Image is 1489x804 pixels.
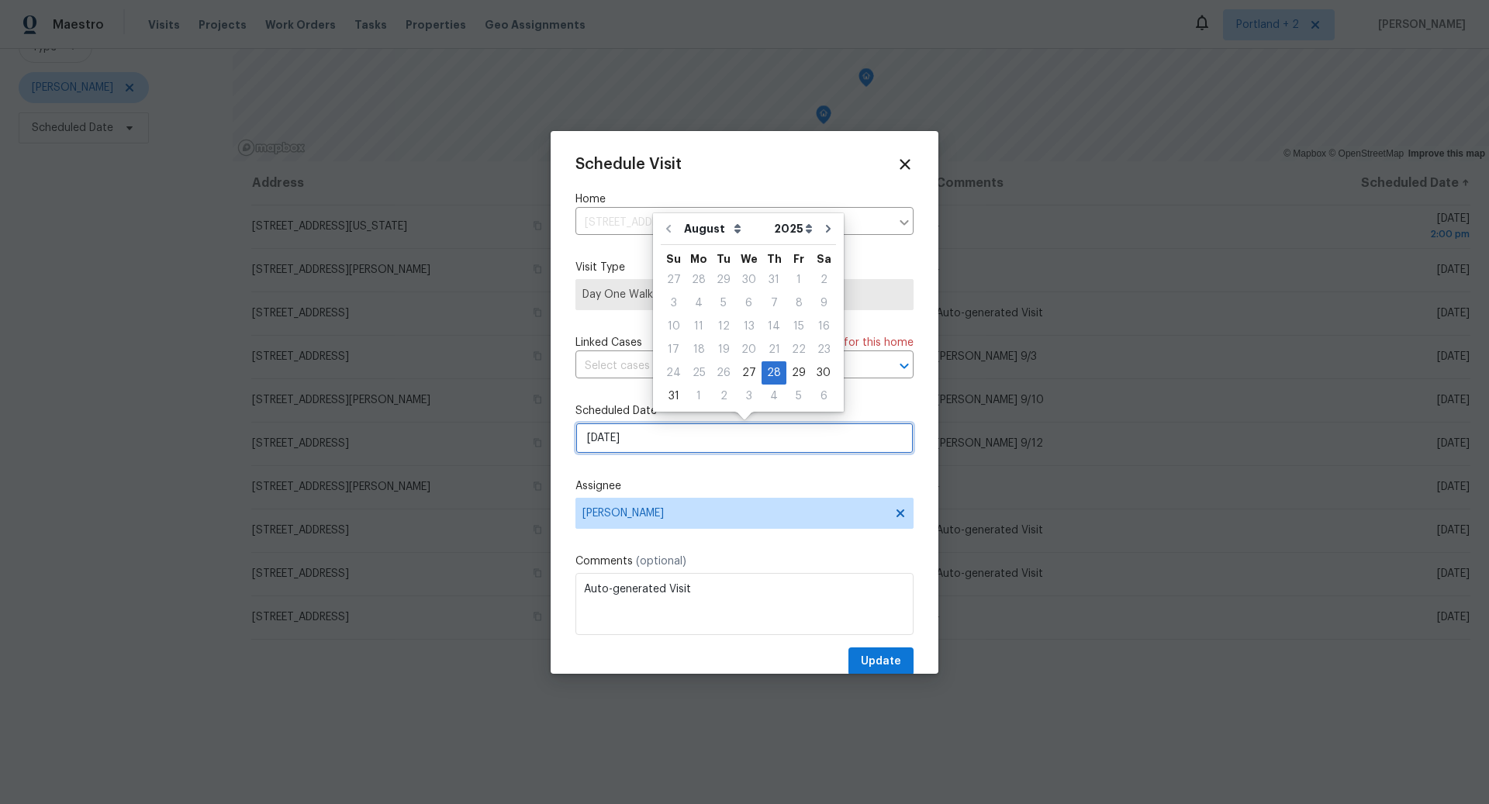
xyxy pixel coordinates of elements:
div: Thu Jul 31 2025 [762,268,786,292]
div: 30 [811,362,836,384]
div: 19 [711,339,736,361]
div: 30 [736,269,762,291]
div: 4 [762,385,786,407]
div: 1 [686,385,711,407]
div: 20 [736,339,762,361]
div: Fri Aug 29 2025 [786,361,811,385]
textarea: Auto-generated Visit [575,573,914,635]
div: Mon Jul 28 2025 [686,268,711,292]
div: Sat Aug 23 2025 [811,338,836,361]
div: 21 [762,339,786,361]
div: 16 [811,316,836,337]
div: Thu Aug 21 2025 [762,338,786,361]
div: 28 [762,362,786,384]
div: Wed Jul 30 2025 [736,268,762,292]
div: Mon Sep 01 2025 [686,385,711,408]
div: Sun Aug 17 2025 [661,338,686,361]
div: Mon Aug 25 2025 [686,361,711,385]
div: Fri Sep 05 2025 [786,385,811,408]
div: Sat Aug 16 2025 [811,315,836,338]
div: 13 [736,316,762,337]
abbr: Monday [690,254,707,264]
div: 26 [711,362,736,384]
select: Year [770,217,817,240]
div: Tue Aug 12 2025 [711,315,736,338]
label: Visit Type [575,260,914,275]
div: 24 [661,362,686,384]
label: Comments [575,554,914,569]
div: Sun Aug 03 2025 [661,292,686,315]
div: 6 [811,385,836,407]
button: Go to previous month [657,213,680,244]
abbr: Saturday [817,254,831,264]
div: Mon Aug 04 2025 [686,292,711,315]
div: 2 [811,269,836,291]
select: Month [680,217,770,240]
span: Update [861,652,901,671]
div: 8 [786,292,811,314]
div: 28 [686,269,711,291]
div: Thu Aug 28 2025 [762,361,786,385]
div: Fri Aug 08 2025 [786,292,811,315]
div: Wed Aug 06 2025 [736,292,762,315]
div: Fri Aug 15 2025 [786,315,811,338]
div: 10 [661,316,686,337]
span: (optional) [636,556,686,567]
div: 29 [786,362,811,384]
div: Thu Sep 04 2025 [762,385,786,408]
div: 6 [736,292,762,314]
span: Close [897,156,914,173]
div: 17 [661,339,686,361]
div: 2 [711,385,736,407]
div: Sun Aug 24 2025 [661,361,686,385]
span: [PERSON_NAME] [582,507,886,519]
button: Update [848,647,914,676]
button: Open [893,355,915,377]
div: 12 [711,316,736,337]
input: Select cases [575,354,870,378]
div: Sat Aug 02 2025 [811,268,836,292]
div: 18 [686,339,711,361]
div: Wed Aug 27 2025 [736,361,762,385]
div: Mon Aug 11 2025 [686,315,711,338]
abbr: Sunday [666,254,681,264]
div: Fri Aug 22 2025 [786,338,811,361]
div: 5 [786,385,811,407]
div: Sat Sep 06 2025 [811,385,836,408]
div: Tue Aug 26 2025 [711,361,736,385]
div: Tue Aug 19 2025 [711,338,736,361]
div: Thu Aug 07 2025 [762,292,786,315]
div: Wed Aug 13 2025 [736,315,762,338]
div: 1 [786,269,811,291]
abbr: Friday [793,254,804,264]
span: Day One Walk [582,287,907,302]
div: 27 [661,269,686,291]
div: Tue Jul 29 2025 [711,268,736,292]
abbr: Thursday [767,254,782,264]
input: M/D/YYYY [575,423,914,454]
label: Scheduled Date [575,403,914,419]
div: 22 [786,339,811,361]
button: Go to next month [817,213,840,244]
div: 25 [686,362,711,384]
div: Sun Aug 10 2025 [661,315,686,338]
input: Enter in an address [575,211,890,235]
div: 23 [811,339,836,361]
div: 31 [762,269,786,291]
div: Wed Sep 03 2025 [736,385,762,408]
label: Assignee [575,478,914,494]
div: 31 [661,385,686,407]
div: 9 [811,292,836,314]
div: 15 [786,316,811,337]
div: Sun Aug 31 2025 [661,385,686,408]
span: Linked Cases [575,335,642,350]
abbr: Tuesday [717,254,731,264]
abbr: Wednesday [741,254,758,264]
span: Schedule Visit [575,157,682,172]
div: Sun Jul 27 2025 [661,268,686,292]
div: Tue Aug 05 2025 [711,292,736,315]
div: Fri Aug 01 2025 [786,268,811,292]
div: Wed Aug 20 2025 [736,338,762,361]
div: Sat Aug 30 2025 [811,361,836,385]
div: Sat Aug 09 2025 [811,292,836,315]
